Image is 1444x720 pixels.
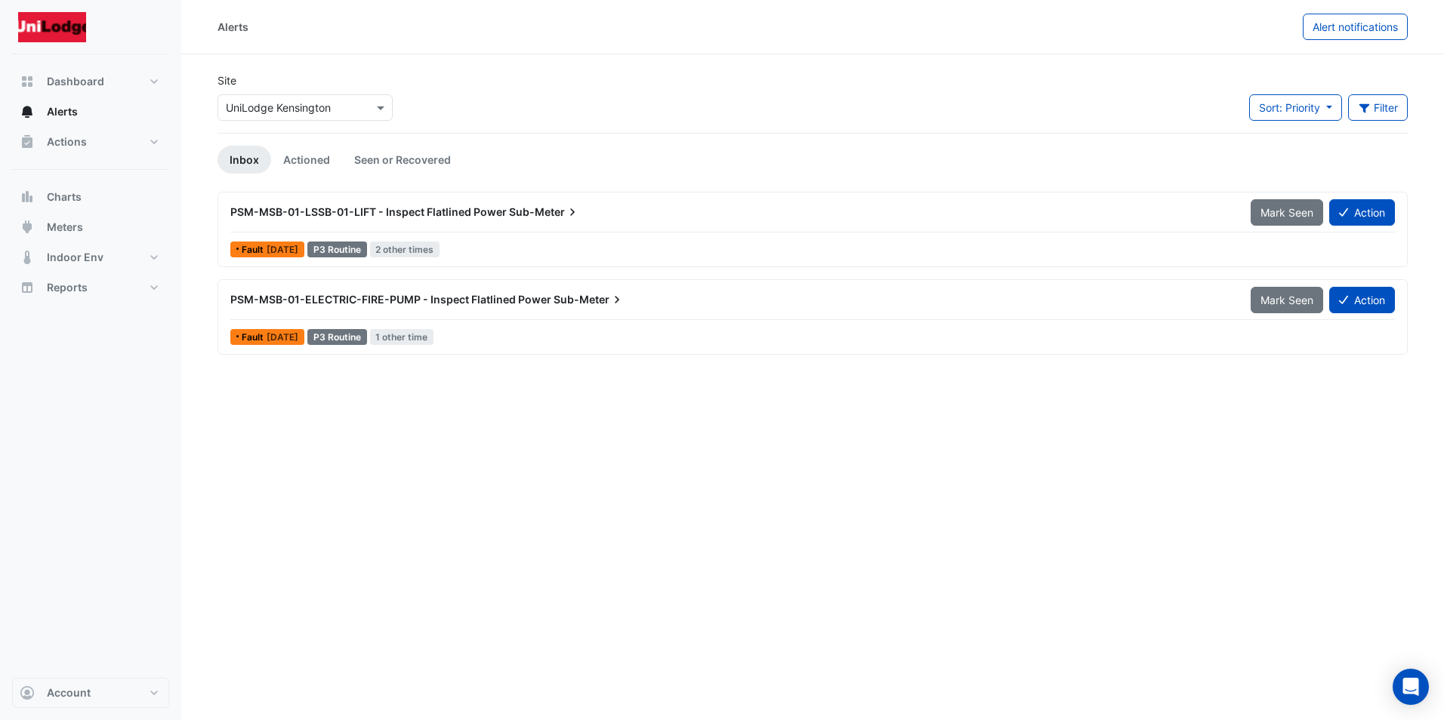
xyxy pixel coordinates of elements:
span: Thu 25-Sep-2025 22:30 AEST [267,244,298,255]
app-icon: Meters [20,220,35,235]
button: Alert notifications [1303,14,1408,40]
span: Thu 25-Sep-2025 14:15 AEST [267,331,298,343]
span: Indoor Env [47,250,103,265]
app-icon: Alerts [20,104,35,119]
img: Company Logo [18,12,86,42]
span: Account [47,685,91,700]
button: Filter [1348,94,1409,121]
span: Alerts [47,104,78,119]
button: Actions [12,127,169,157]
a: Inbox [218,146,271,174]
span: PSM-MSB-01-ELECTRIC-FIRE-PUMP - Inspect Flatlined Power [230,293,551,306]
app-icon: Actions [20,134,35,149]
span: Mark Seen [1260,294,1313,306]
app-icon: Charts [20,189,35,205]
span: Dashboard [47,74,104,89]
span: Fault [242,333,267,342]
span: 1 other time [370,329,434,345]
span: PSM-MSB-01-LSSB-01-LIFT - Inspect Flatlined Power [230,205,507,218]
button: Charts [12,182,169,212]
div: Alerts [218,19,248,35]
span: Actions [47,134,87,149]
button: Sort: Priority [1249,94,1342,121]
a: Seen or Recovered [342,146,463,174]
button: Mark Seen [1251,287,1323,313]
button: Alerts [12,97,169,127]
span: Meters [47,220,83,235]
button: Mark Seen [1251,199,1323,226]
button: Reports [12,272,169,303]
app-icon: Dashboard [20,74,35,89]
span: Alert notifications [1313,20,1398,33]
button: Action [1329,199,1395,226]
span: Sub-Meter [554,292,625,307]
app-icon: Reports [20,280,35,295]
div: Open Intercom Messenger [1393,669,1429,705]
button: Indoor Env [12,242,169,272]
div: P3 Routine [307,329,367,345]
button: Action [1329,287,1395,313]
button: Meters [12,212,169,242]
span: Charts [47,189,82,205]
span: Sub-Meter [509,205,580,220]
app-icon: Indoor Env [20,250,35,265]
span: Sort: Priority [1259,101,1320,114]
button: Account [12,678,169,708]
span: 2 other times [370,242,440,257]
span: Reports [47,280,88,295]
a: Actioned [271,146,342,174]
label: Site [218,72,236,88]
div: P3 Routine [307,242,367,257]
span: Fault [242,245,267,254]
span: Mark Seen [1260,206,1313,219]
button: Dashboard [12,66,169,97]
